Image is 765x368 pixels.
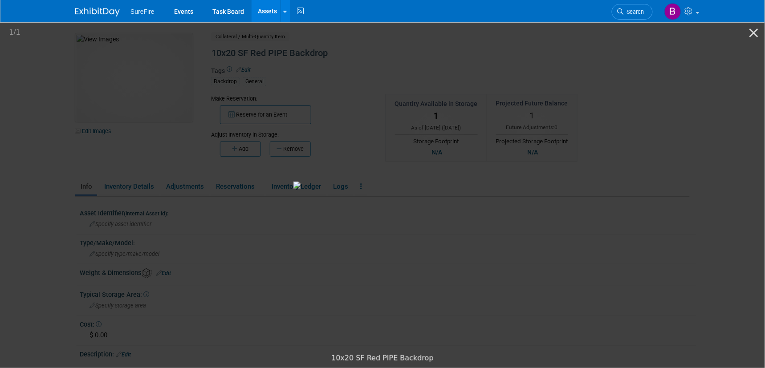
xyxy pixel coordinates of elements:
[624,8,644,15] span: Search
[743,22,765,43] button: Close gallery
[664,3,681,20] img: Bree Yoshikawa
[16,28,20,36] span: 1
[75,8,120,16] img: ExhibitDay
[130,8,155,15] span: SureFire
[612,4,653,20] a: Search
[293,182,472,189] img: 10x20 SF Red PIPE Backdrop
[9,28,13,36] span: 1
